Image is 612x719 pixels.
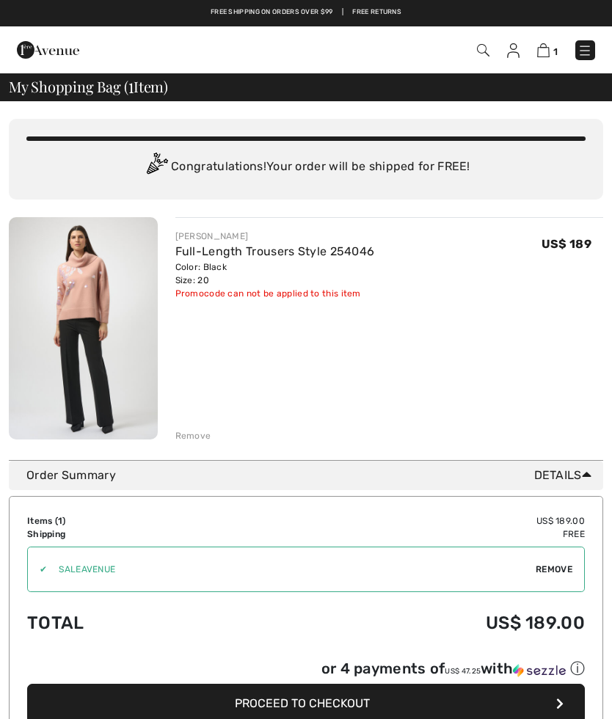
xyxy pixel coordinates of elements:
img: My Info [507,43,520,58]
a: 1ère Avenue [17,42,79,56]
span: My Shopping Bag ( Item) [9,79,168,94]
div: [PERSON_NAME] [175,230,375,243]
span: Proceed to Checkout [235,696,370,710]
a: Full-Length Trousers Style 254046 [175,244,375,258]
td: US$ 189.00 [230,514,585,528]
div: or 4 payments ofUS$ 47.25withSezzle Click to learn more about Sezzle [27,659,585,684]
img: Menu [578,43,592,58]
img: Sezzle [513,664,566,677]
span: Remove [536,563,572,576]
div: Congratulations! Your order will be shipped for FREE! [26,153,586,182]
span: 1 [58,516,62,526]
a: Free shipping on orders over $99 [211,7,333,18]
img: Congratulation2.svg [142,153,171,182]
td: Shipping [27,528,230,541]
img: Shopping Bag [537,43,550,57]
div: ✔ [28,563,47,576]
span: Details [534,467,597,484]
span: | [342,7,343,18]
div: Promocode can not be applied to this item [175,287,375,300]
div: Order Summary [26,467,597,484]
div: Color: Black Size: 20 [175,260,375,287]
a: Free Returns [352,7,401,18]
span: US$ 47.25 [445,667,481,676]
td: US$ 189.00 [230,598,585,648]
td: Total [27,598,230,648]
img: Search [477,44,489,56]
td: Free [230,528,585,541]
div: Remove [175,429,211,442]
td: Items ( ) [27,514,230,528]
img: Full-Length Trousers Style 254046 [9,217,158,439]
span: 1 [128,76,134,95]
input: Promo code [47,547,536,591]
img: 1ère Avenue [17,35,79,65]
span: 1 [553,46,558,57]
span: US$ 189 [542,237,591,251]
div: or 4 payments of with [321,659,585,679]
a: 1 [537,41,558,59]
